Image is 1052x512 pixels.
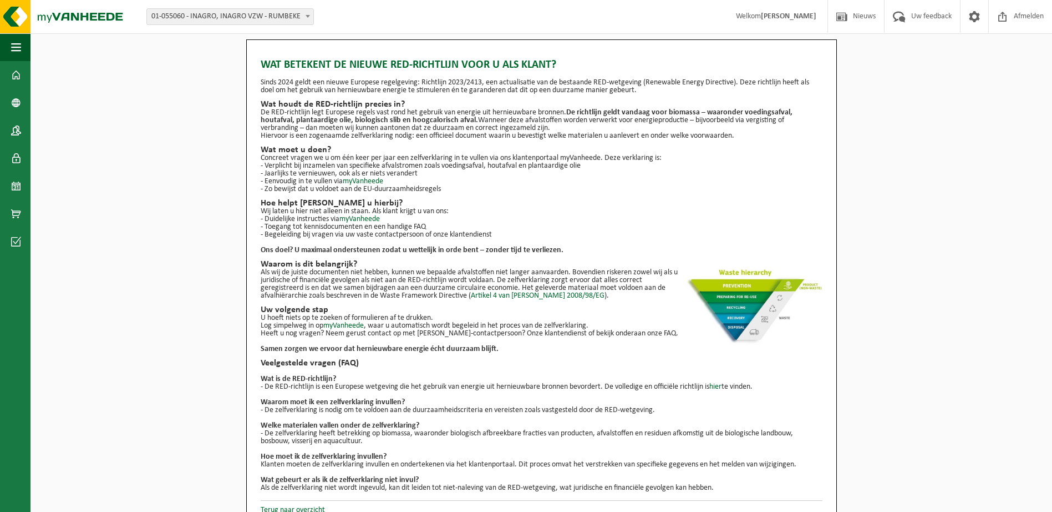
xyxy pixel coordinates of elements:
[261,269,822,300] p: Als wij de juiste documenten niet hebben, kunnen we bepaalde afvalstoffen niet langer aanvaarden....
[261,260,822,269] h2: Waarom is dit belangrijk?
[147,9,313,24] span: 01-055060 - INAGRO, INAGRO VZW - RUMBEKE
[261,178,822,185] p: - Eenvoudig in te vullen via
[146,8,314,25] span: 01-055060 - INAGRO, INAGRO VZW - RUMBEKE
[261,359,822,368] h2: Veelgestelde vragen (FAQ)
[261,132,822,140] p: Hiervoor is een zogenaamde zelfverklaring nodig: een officieel document waarin u bevestigt welke ...
[261,185,822,193] p: - Zo bewijst dat u voldoet aan de EU-duurzaamheidsregels
[261,383,822,391] p: - De RED-richtlijn is een Europese wetgeving die het gebruik van energie uit hernieuwbare bronnen...
[261,199,822,208] h2: Hoe helpt [PERSON_NAME] u hierbij?
[261,154,822,162] p: Concreet vragen we u om één keer per jaar een zelfverklaring in te vullen via ons klantenportaal ...
[761,12,816,21] strong: [PERSON_NAME]
[261,208,822,215] p: Wij laten u hier niet alleen in staan. Als klant krijgt u van ons:
[261,476,419,484] b: Wat gebeurt er als ik de zelfverklaring niet invul?
[261,430,822,445] p: - De zelfverklaring heeft betrekking op biomassa, waaronder biologisch afbreekbare fracties van p...
[261,100,822,109] h2: Wat houdt de RED-richtlijn precies in?
[261,162,822,170] p: - Verplicht bij inzamelen van specifieke afvalstromen zoals voedingsafval, houtafval en plantaard...
[261,330,822,338] p: Heeft u nog vragen? Neem gerust contact op met [PERSON_NAME]-contactpersoon? Onze klantendienst o...
[261,246,563,254] strong: Ons doel? U maximaal ondersteunen zodat u wettelijk in orde bent – zonder tijd te verliezen.
[261,453,387,461] b: Hoe moet ik de zelfverklaring invullen?
[261,375,336,383] b: Wat is de RED-richtlijn?
[343,177,383,185] a: myVanheede
[261,223,822,231] p: - Toegang tot kennisdocumenten en een handige FAQ
[261,406,822,414] p: - De zelfverklaring is nodig om te voldoen aan de duurzaamheidscriteria en vereisten zoals vastge...
[261,79,822,94] p: Sinds 2024 geldt een nieuwe Europese regelgeving: Richtlijn 2023/2413, een actualisatie van de be...
[261,461,822,469] p: Klanten moeten de zelfverklaring invullen en ondertekenen via het klantenportaal. Dit proces omva...
[261,398,405,406] b: Waarom moet ik een zelfverklaring invullen?
[261,231,822,239] p: - Begeleiding bij vragen via uw vaste contactpersoon of onze klantendienst
[261,305,822,314] h2: Uw volgende stap
[261,345,499,353] b: Samen zorgen we ervoor dat hernieuwbare energie écht duurzaam blijft.
[339,215,380,223] a: myVanheede
[261,170,822,178] p: - Jaarlijks te vernieuwen, ook als er niets verandert
[261,109,822,132] p: De RED-richtlijn legt Europese regels vast rond het gebruik van energie uit hernieuwbare bronnen....
[261,421,419,430] b: Welke materialen vallen onder de zelfverklaring?
[261,314,822,330] p: U hoeft niets op te zoeken of formulieren af te drukken. Log simpelweg in op , waar u automatisch...
[261,484,822,492] p: Als de zelfverklaring niet wordt ingevuld, kan dit leiden tot niet-naleving van de RED-wetgeving,...
[709,383,721,391] a: hier
[261,215,822,223] p: - Duidelijke instructies via
[261,108,792,124] strong: De richtlijn geldt vandaag voor biomassa – waaronder voedingsafval, houtafval, plantaardige olie,...
[261,145,822,154] h2: Wat moet u doen?
[323,322,364,330] a: myVanheede
[471,292,604,300] a: Artikel 4 van [PERSON_NAME] 2008/98/EG
[261,57,556,73] span: Wat betekent de nieuwe RED-richtlijn voor u als klant?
